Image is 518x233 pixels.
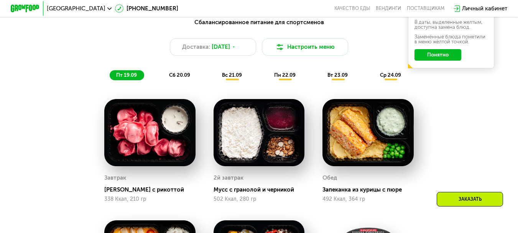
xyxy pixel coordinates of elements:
[169,72,190,78] span: сб 20.09
[322,196,414,202] div: 492 Ккал, 364 гр
[46,18,472,27] div: Сбалансированное питание для спортсменов
[214,196,305,202] div: 502 Ккал, 280 гр
[414,49,461,61] button: Понятно
[222,72,242,78] span: вс 21.09
[116,72,137,78] span: пт 19.09
[407,6,444,12] div: поставщикам
[322,186,419,193] div: Запеканка из курицы с пюре
[437,192,503,207] div: Заказать
[104,196,196,202] div: 338 Ккал, 210 гр
[414,34,488,44] div: Заменённые блюда пометили в меню жёлтой точкой.
[115,4,178,13] a: [PHONE_NUMBER]
[327,72,348,78] span: вт 23.09
[274,72,296,78] span: пн 22.09
[322,172,337,183] div: Обед
[262,38,348,56] button: Настроить меню
[182,43,210,51] span: Доставка:
[462,4,507,13] div: Личный кабинет
[380,72,401,78] span: ср 24.09
[334,6,370,12] a: Качество еды
[212,43,230,51] span: [DATE]
[47,6,105,12] span: [GEOGRAPHIC_DATA]
[214,172,243,183] div: 2й завтрак
[104,172,126,183] div: Завтрак
[214,186,311,193] div: Мусс с гранолой и черникой
[414,20,488,30] div: В даты, выделенные желтым, доступна замена блюд.
[104,186,201,193] div: [PERSON_NAME] с рикоттой
[376,6,401,12] a: Вендинги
